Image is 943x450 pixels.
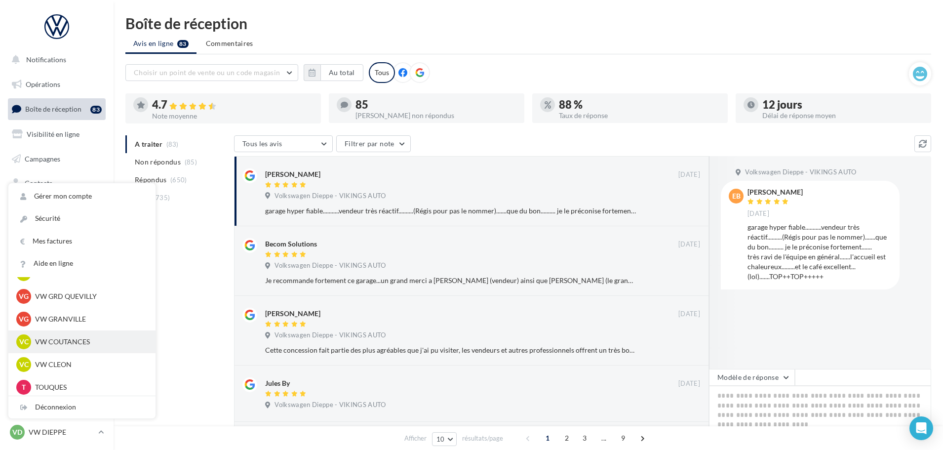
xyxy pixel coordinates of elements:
[8,185,156,207] a: Gérer mon compte
[747,189,803,196] div: [PERSON_NAME]
[8,230,156,252] a: Mes factures
[152,99,313,111] div: 4.7
[125,16,931,31] div: Boîte de réception
[134,68,280,77] span: Choisir un point de vente ou un code magasin
[26,80,60,88] span: Opérations
[19,291,29,301] span: VG
[336,135,411,152] button: Filtrer par note
[355,112,516,119] div: [PERSON_NAME] non répondus
[22,382,26,392] span: T
[26,55,66,64] span: Notifications
[152,113,313,120] div: Note moyenne
[25,105,81,113] span: Boîte de réception
[747,222,892,282] div: garage hyper fiable...........vendeur très réactif..........(Régis pour pas le nommer).......que ...
[355,99,516,110] div: 85
[90,106,102,114] div: 83
[709,369,795,386] button: Modèle de réponse
[8,252,156,275] a: Aide en ligne
[275,331,386,340] span: Volkswagen Dieppe - VIKINGS AUTO
[762,112,923,119] div: Délai de réponse moyen
[265,276,636,286] div: Je recommande fortement ce garage...un grand merci a [PERSON_NAME] (vendeur) ainsi que [PERSON_NA...
[135,175,167,185] span: Répondus
[154,194,170,202] span: (735)
[436,435,445,443] span: 10
[559,430,575,446] span: 2
[304,64,363,81] button: Au total
[577,430,592,446] span: 3
[6,173,108,194] a: Contacts
[596,430,612,446] span: ...
[265,309,320,319] div: [PERSON_NAME]
[265,345,636,355] div: Cette concession fait partie des plus agréables que j'ai pu visiter, les vendeurs et autres profe...
[6,124,108,145] a: Visibilité en ligne
[762,99,923,110] div: 12 jours
[25,179,52,187] span: Contacts
[19,314,29,324] span: VG
[6,98,108,120] a: Boîte de réception83
[6,222,108,243] a: Calendrier
[12,427,22,437] span: VD
[35,314,144,324] p: VW GRANVILLE
[462,434,503,443] span: résultats/page
[265,378,290,388] div: Jules By
[732,191,741,201] span: EB
[747,209,769,218] span: [DATE]
[369,62,395,83] div: Tous
[275,192,386,201] span: Volkswagen Dieppe - VIKINGS AUTO
[559,99,720,110] div: 88 %
[35,360,144,369] p: VW CLEON
[27,130,79,138] span: Visibilité en ligne
[25,154,60,163] span: Campagnes
[125,64,298,81] button: Choisir un point de vente ou un code magasin
[185,158,197,166] span: (85)
[909,416,933,440] div: Open Intercom Messenger
[170,176,187,184] span: (650)
[559,112,720,119] div: Taux de réponse
[35,337,144,347] p: VW COUTANCES
[19,360,29,369] span: VC
[265,206,636,216] div: garage hyper fiable...........vendeur très réactif..........(Régis pour pas le nommer).......que ...
[135,157,181,167] span: Non répondus
[6,149,108,169] a: Campagnes
[678,310,700,319] span: [DATE]
[320,64,363,81] button: Au total
[242,139,282,148] span: Tous les avis
[8,423,106,442] a: VD VW DIEPPE
[265,169,320,179] div: [PERSON_NAME]
[35,382,144,392] p: TOUQUES
[404,434,427,443] span: Afficher
[8,207,156,230] a: Sécurité
[6,198,108,218] a: Médiathèque
[234,135,333,152] button: Tous les avis
[206,39,253,48] span: Commentaires
[678,379,700,388] span: [DATE]
[6,74,108,95] a: Opérations
[6,280,108,309] a: Campagnes DataOnDemand
[8,396,156,418] div: Déconnexion
[678,170,700,179] span: [DATE]
[615,430,631,446] span: 9
[6,246,108,276] a: PLV et print personnalisable
[540,430,555,446] span: 1
[19,337,29,347] span: VC
[275,401,386,409] span: Volkswagen Dieppe - VIKINGS AUTO
[745,168,856,177] span: Volkswagen Dieppe - VIKINGS AUTO
[35,291,144,301] p: VW GRD QUEVILLY
[29,427,94,437] p: VW DIEPPE
[265,239,317,249] div: Becom Solutions
[275,261,386,270] span: Volkswagen Dieppe - VIKINGS AUTO
[432,432,457,446] button: 10
[6,49,104,70] button: Notifications
[678,240,700,249] span: [DATE]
